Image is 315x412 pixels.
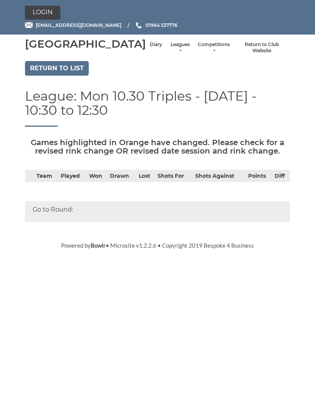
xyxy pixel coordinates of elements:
a: Competitions [198,41,230,54]
a: Leagues [170,41,190,54]
th: Shots Against [193,170,246,182]
span: [EMAIL_ADDRESS][DOMAIN_NAME] [36,22,121,28]
th: Team [35,170,59,182]
th: Shots For [156,170,193,182]
a: Return to Club Website [237,41,286,54]
div: Go to Round: [25,201,290,222]
a: Phone us 01964 537776 [135,22,177,29]
div: [GEOGRAPHIC_DATA] [25,38,146,50]
th: Points [246,170,273,182]
th: Played [59,170,87,182]
a: Bowlr [91,242,106,249]
img: Email [25,22,33,28]
th: Lost [137,170,156,182]
th: Drawn [108,170,136,182]
a: Login [25,6,60,20]
h5: Games highlighted in Orange have changed. Please check for a revised rink change OR revised date ... [25,138,290,155]
a: Return to list [25,61,89,76]
a: Email [EMAIL_ADDRESS][DOMAIN_NAME] [25,22,121,29]
span: 01964 537776 [146,22,177,28]
th: Won [87,170,108,182]
a: Diary [150,41,162,48]
th: Diff [273,170,290,182]
img: Phone us [136,22,141,28]
h1: League: Mon 10.30 Triples - [DATE] - 10:30 to 12:30 [25,89,290,127]
span: Powered by • Microsite v1.2.2.6 • Copyright 2019 Bespoke 4 Business [61,242,254,249]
